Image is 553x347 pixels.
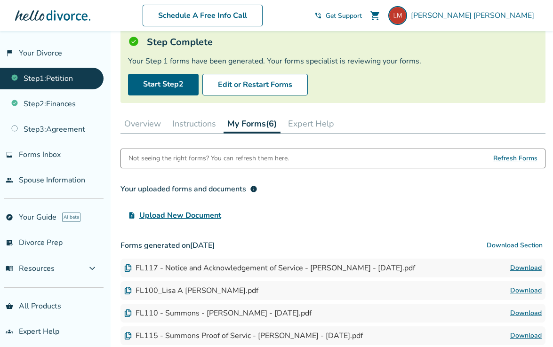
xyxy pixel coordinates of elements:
[411,10,538,21] span: [PERSON_NAME] [PERSON_NAME]
[6,328,13,335] span: groups
[128,212,136,219] span: upload_file
[120,114,165,133] button: Overview
[484,236,545,255] button: Download Section
[120,236,545,255] h3: Forms generated on [DATE]
[124,332,132,339] img: Document
[6,213,13,221] span: explore
[284,114,338,133] button: Expert Help
[124,264,132,272] img: Document
[510,262,542,274] a: Download
[120,183,257,195] div: Your uploaded forms and documents
[87,263,98,274] span: expand_more
[6,302,13,310] span: shopping_basket
[202,74,308,95] button: Edit or Restart Forms
[224,114,281,134] button: My Forms(6)
[168,114,220,133] button: Instructions
[139,210,221,221] span: Upload New Document
[124,308,312,318] div: FL110 - Summons - [PERSON_NAME] - [DATE].pdf
[62,213,80,222] span: AI beta
[6,151,13,158] span: inbox
[326,11,362,20] span: Get Support
[314,12,322,19] span: phone_in_talk
[6,265,13,272] span: menu_book
[124,287,132,294] img: Document
[128,74,199,95] a: Start Step2
[124,331,363,341] div: FL115 - Summons Proof of Servic - [PERSON_NAME] - [DATE].pdf
[369,10,381,21] span: shopping_cart
[143,5,263,26] a: Schedule A Free Info Call
[250,185,257,193] span: info
[6,49,13,57] span: flag_2
[124,309,132,317] img: Document
[506,302,553,347] iframe: Chat Widget
[19,150,61,160] span: Forms Inbox
[6,239,13,246] span: list_alt_check
[510,285,542,296] a: Download
[493,149,537,168] span: Refresh Forms
[128,56,538,66] div: Your Step 1 forms have been generated. Your forms specialist is reviewing your forms.
[6,263,55,274] span: Resources
[388,6,407,25] img: lisamozden@gmail.com
[128,149,289,168] div: Not seeing the right forms? You can refresh them here.
[124,263,415,273] div: FL117 - Notice and Acknowledgement of Service - [PERSON_NAME] - [DATE].pdf
[147,36,213,48] h5: Step Complete
[314,11,362,20] a: phone_in_talkGet Support
[6,176,13,184] span: people
[124,285,258,296] div: FL100_Lisa A [PERSON_NAME].pdf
